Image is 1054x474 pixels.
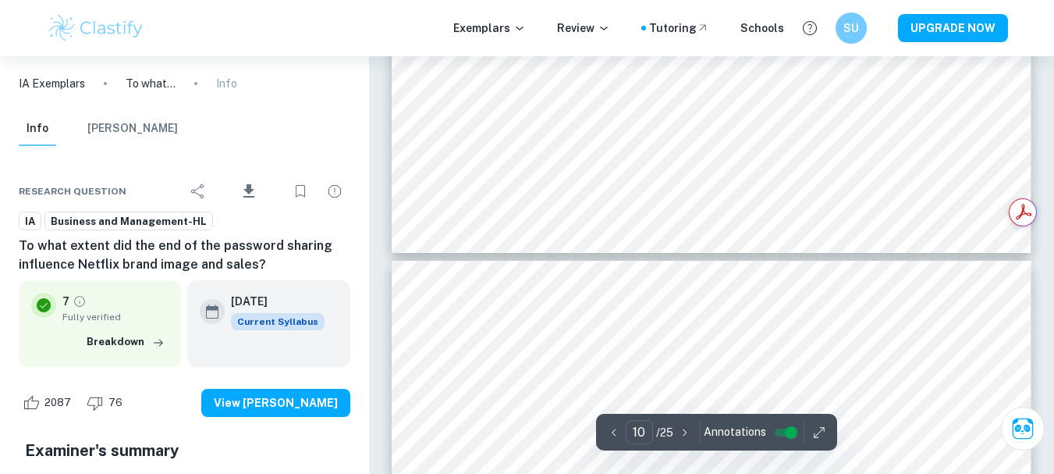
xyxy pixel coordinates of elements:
h6: SU [842,20,860,37]
button: UPGRADE NOW [898,14,1008,42]
a: Schools [740,20,784,37]
p: To what extent did the end of the password sharing influence Netflix brand image and sales? [126,75,176,92]
span: IA [20,214,41,230]
a: IA [19,212,41,231]
span: Business and Management-HL [45,214,212,230]
span: 76 [100,395,131,411]
h5: Examiner's summary [25,439,344,462]
p: Review [557,20,610,37]
span: Current Syllabus [231,313,325,330]
h6: To what extent did the end of the password sharing influence Netflix brand image and sales? [19,237,350,274]
div: This exemplar is based on the current syllabus. Feel free to refer to it for inspiration/ideas wh... [231,313,325,330]
div: Like [19,390,80,415]
button: Ask Clai [1001,407,1045,451]
a: Grade fully verified [73,294,87,308]
div: Bookmark [285,176,316,207]
h6: [DATE] [231,293,312,310]
button: View [PERSON_NAME] [201,389,350,417]
div: Share [183,176,214,207]
p: 7 [62,293,69,310]
p: Info [216,75,237,92]
a: Business and Management-HL [44,212,213,231]
button: SU [836,12,867,44]
a: Tutoring [649,20,709,37]
button: Help and Feedback [797,15,823,41]
div: Dislike [83,390,131,415]
img: Clastify logo [47,12,146,44]
button: [PERSON_NAME] [87,112,178,146]
div: Report issue [319,176,350,207]
span: 2087 [36,395,80,411]
span: Fully verified [62,310,169,324]
button: Breakdown [83,330,169,354]
span: Annotations [704,424,766,440]
p: / 25 [656,424,673,441]
span: Research question [19,184,126,198]
button: Info [19,112,56,146]
a: IA Exemplars [19,75,85,92]
p: Exemplars [453,20,526,37]
div: Download [217,171,282,212]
